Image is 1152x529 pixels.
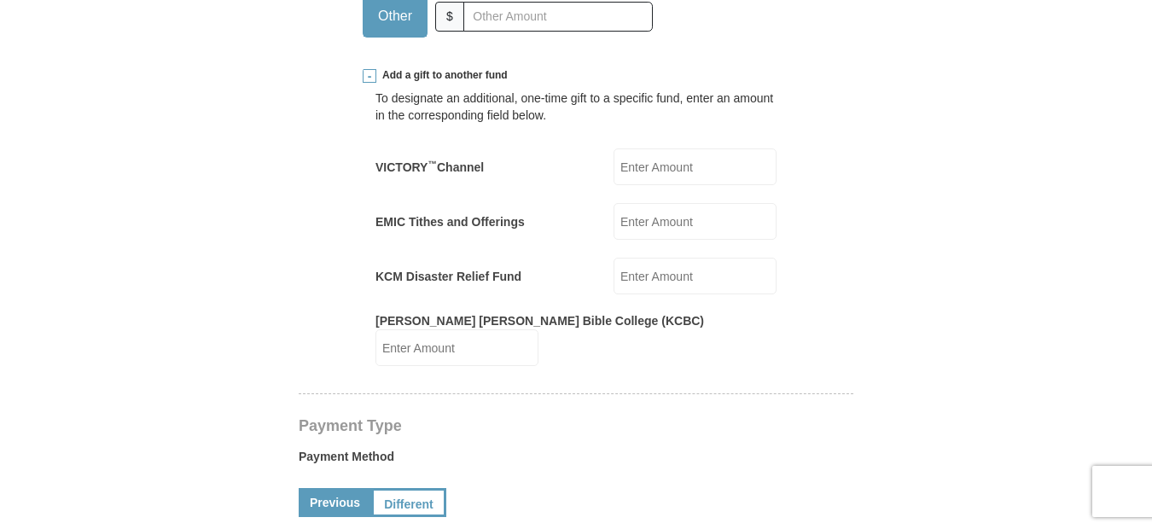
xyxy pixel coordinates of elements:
[375,159,484,176] label: VICTORY Channel
[299,419,853,433] h4: Payment Type
[375,312,704,329] label: [PERSON_NAME] [PERSON_NAME] Bible College (KCBC)
[371,488,446,517] a: Different
[463,2,653,32] input: Other Amount
[375,268,521,285] label: KCM Disaster Relief Fund
[369,3,421,29] span: Other
[428,159,437,169] sup: ™
[299,488,371,517] a: Previous
[375,329,538,366] input: Enter Amount
[376,68,508,83] span: Add a gift to another fund
[435,2,464,32] span: $
[614,203,777,240] input: Enter Amount
[614,148,777,185] input: Enter Amount
[614,258,777,294] input: Enter Amount
[375,90,777,124] div: To designate an additional, one-time gift to a specific fund, enter an amount in the correspondin...
[299,448,853,474] label: Payment Method
[375,213,525,230] label: EMIC Tithes and Offerings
